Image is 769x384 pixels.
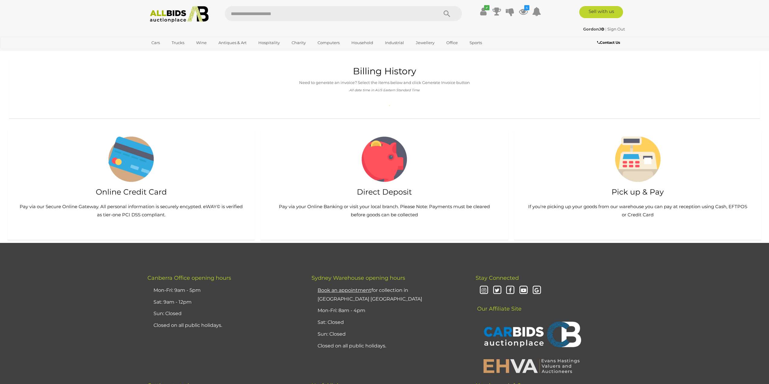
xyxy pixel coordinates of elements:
[479,285,489,296] i: Instagram
[520,188,755,196] h2: Pick up & Pay
[442,38,462,48] a: Office
[17,66,752,76] h1: Billing History
[514,131,761,240] a: Pick up & Pay If you're picking up your goods from our warehouse you can pay at reception using C...
[318,287,422,302] a: Book an appointmentfor collection in [GEOGRAPHIC_DATA] [GEOGRAPHIC_DATA]
[314,38,344,48] a: Computers
[312,275,405,281] span: Sydney Warehouse opening hours
[273,202,496,219] p: Pay via your Online Banking or visit your local branch. Please Note: Payments must be cleared bef...
[518,285,529,296] i: Youtube
[316,317,460,328] li: Sat: Closed
[480,358,583,374] img: EHVA | Evans Hastings Valuers and Auctioneers
[505,285,515,296] i: Facebook
[362,137,407,182] img: direct-deposit-icon.png
[476,296,522,312] span: Our Affiliate Site
[412,38,438,48] a: Jewellery
[316,305,460,317] li: Mon-Fri: 8am - 4pm
[605,27,606,31] span: |
[492,285,502,296] i: Twitter
[254,38,284,48] a: Hospitality
[147,48,198,58] a: [GEOGRAPHIC_DATA]
[347,38,377,48] a: Household
[152,285,296,296] li: Mon-Fri: 9am - 5pm
[215,38,250,48] a: Antiques & Art
[8,131,255,240] a: Online Credit Card Pay via our Secure Online Gateway. All personal information is securely encypt...
[318,287,371,293] u: Book an appointment
[480,315,583,355] img: CARBIDS Auctionplace
[14,188,249,196] h2: Online Credit Card
[147,6,212,23] img: Allbids.com.au
[381,38,408,48] a: Industrial
[192,38,211,48] a: Wine
[519,6,528,17] a: 4
[476,275,519,281] span: Stay Connected
[615,137,661,182] img: pick-up-and-pay-icon.png
[267,188,502,196] h2: Direct Deposit
[524,5,529,10] i: 4
[597,39,622,46] a: Contact Us
[168,38,188,48] a: Trucks
[152,296,296,308] li: Sat: 9am - 12pm
[484,5,490,10] i: ✔
[532,285,542,296] i: Google
[607,27,625,31] a: Sign Out
[17,79,752,86] p: Need to generate an invoice? Select the items below and click Generate Invoice button
[579,6,623,18] a: Sell with us
[583,27,605,31] a: GordonJ
[583,27,604,31] strong: GordonJ
[466,38,486,48] a: Sports
[349,88,420,92] i: All date time in AUS Eastern Standard Time
[526,202,749,219] p: If you're picking up your goods from our warehouse you can pay at reception using Cash, EFTPOS or...
[316,328,460,340] li: Sun: Closed
[432,6,462,21] button: Search
[152,320,296,331] li: Closed on all public holidays.
[597,40,620,45] b: Contact Us
[152,308,296,320] li: Sun: Closed
[20,202,243,219] p: Pay via our Secure Online Gateway. All personal information is securely encypted. eWAY© is verifi...
[288,38,310,48] a: Charity
[479,6,488,17] a: ✔
[147,38,164,48] a: Cars
[108,137,154,182] img: payment-questions.png
[316,340,460,352] li: Closed on all public holidays.
[147,275,231,281] span: Canberra Office opening hours
[261,131,508,240] a: Direct Deposit Pay via your Online Banking or visit your local branch. Please Note: Payments must...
